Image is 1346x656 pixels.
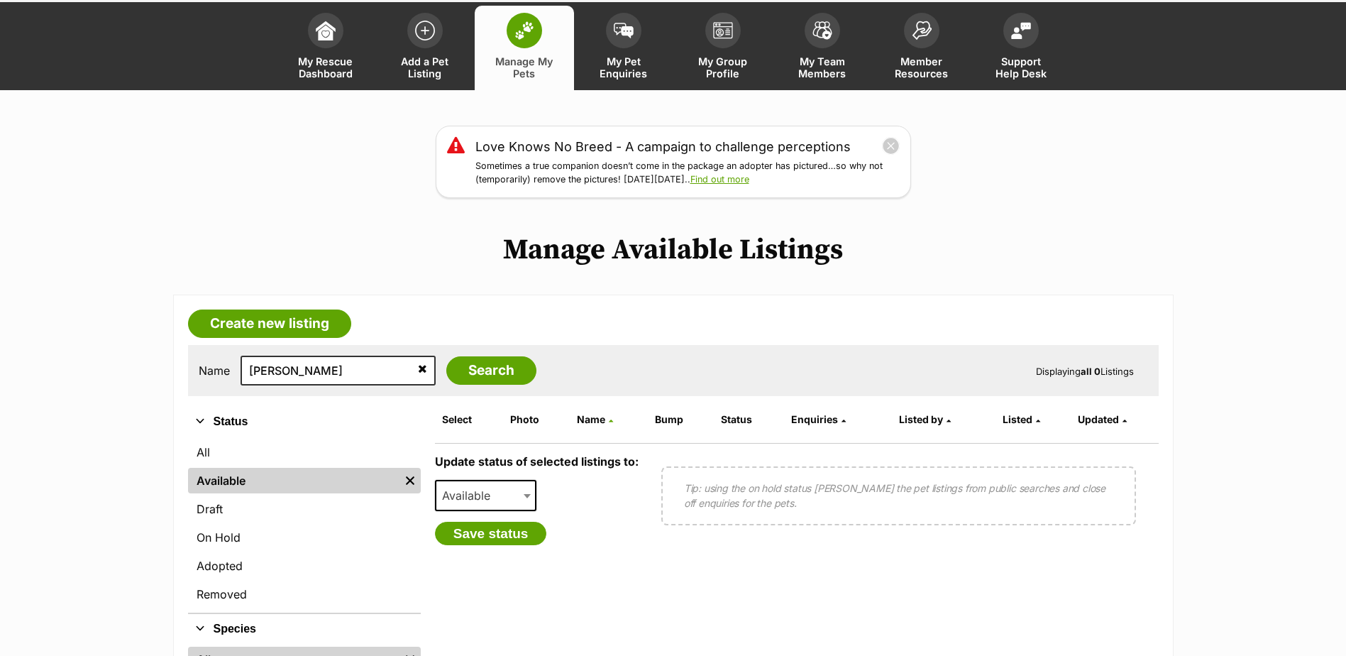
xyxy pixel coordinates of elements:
img: member-resources-icon-8e73f808a243e03378d46382f2149f9095a855e16c252ad45f914b54edf8863c.svg [912,21,932,40]
span: Available [436,486,504,505]
a: My Team Members [773,6,872,90]
a: Listed by [899,413,951,425]
a: Adopted [188,553,421,579]
span: Updated [1078,413,1119,425]
p: Tip: using the on hold status [PERSON_NAME] the pet listings from public searches and close off e... [684,481,1113,510]
a: Member Resources [872,6,971,90]
span: My Pet Enquiries [592,55,656,80]
p: Sometimes a true companion doesn’t come in the package an adopter has pictured…so why not (tempor... [475,160,900,187]
a: My Pet Enquiries [574,6,673,90]
span: Add a Pet Listing [393,55,457,80]
a: My Rescue Dashboard [276,6,375,90]
a: My Group Profile [673,6,773,90]
span: translation missing: en.admin.listings.index.attributes.enquiries [791,413,838,425]
a: All [188,439,421,465]
a: Support Help Desk [971,6,1071,90]
button: Species [188,620,421,638]
input: Search [446,356,536,385]
img: group-profile-icon-3fa3cf56718a62981997c0bc7e787c4b2cf8bcc04b72c1350f741eb67cf2f40e.svg [713,22,733,39]
img: dashboard-icon-eb2f2d2d3e046f16d808141f083e7271f6b2e854fb5c12c21221c1fb7104beca.svg [316,21,336,40]
th: Select [436,408,503,431]
span: My Group Profile [691,55,755,80]
a: Name [577,413,613,425]
strong: all 0 [1081,366,1100,377]
a: Find out more [690,174,749,185]
a: Remove filter [399,468,421,493]
span: Listed by [899,413,943,425]
a: Listed [1003,413,1040,425]
div: Status [188,437,421,613]
span: Support Help Desk [989,55,1053,80]
a: Manage My Pets [475,6,574,90]
a: Draft [188,496,421,522]
img: manage-my-pets-icon-02211641906a0b7f246fdf0571729dbe1e7629f14944591b6c1af311fb30b64b.svg [514,21,534,40]
button: close [882,137,900,155]
th: Photo [504,408,570,431]
span: My Rescue Dashboard [294,55,358,80]
label: Update status of selected listings to: [435,454,639,469]
img: add-pet-listing-icon-0afa8454b4691262ce3f59096e99ab1cd57d4a30225e0717b998d2c9b9846f56.svg [415,21,435,40]
a: Updated [1078,413,1127,425]
span: Manage My Pets [492,55,556,80]
a: On Hold [188,525,421,550]
img: team-members-icon-5396bd8760b3fe7c0b43da4ab00e1e3bb1a5d9ba89233759b79545d2d3fc5d0d.svg [812,21,832,40]
a: Available [188,468,399,493]
span: Member Resources [890,55,954,80]
button: Status [188,412,421,431]
a: Love Knows No Breed - A campaign to challenge perceptions [475,137,851,156]
th: Bump [649,408,714,431]
span: Displaying Listings [1036,366,1134,377]
span: My Team Members [790,55,854,80]
span: Listed [1003,413,1032,425]
a: Removed [188,581,421,607]
label: Name [199,364,230,377]
a: Add a Pet Listing [375,6,475,90]
button: Save status [435,522,547,546]
span: Name [577,413,605,425]
a: Create new listing [188,310,351,338]
img: pet-enquiries-icon-7e3ad2cf08bfb03b45e93fb7055b45f3efa6380592205ae92323e6603595dc1f.svg [614,23,634,38]
span: Available [435,480,537,511]
a: Enquiries [791,413,846,425]
img: help-desk-icon-fdf02630f3aa405de69fd3d07c3f3aa587a6932b1a1747fa1d2bba05be0121f9.svg [1011,22,1031,39]
th: Status [715,408,784,431]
